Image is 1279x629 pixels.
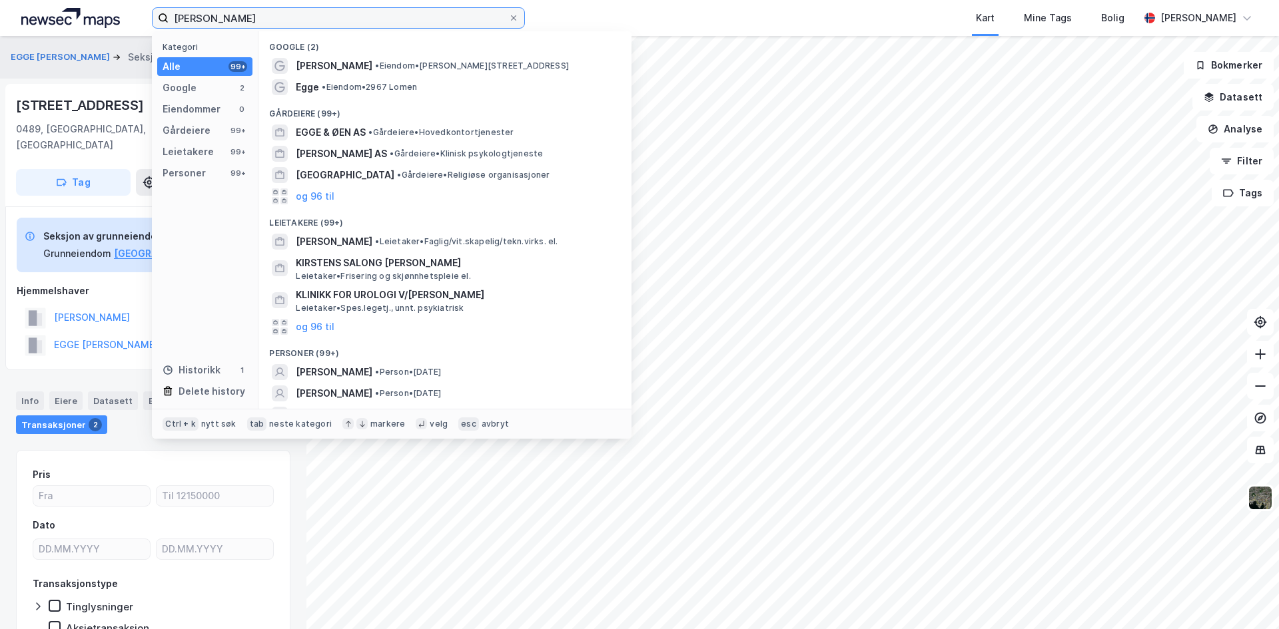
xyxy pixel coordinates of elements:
[375,61,379,71] span: •
[1192,84,1274,110] button: Datasett
[1160,10,1236,26] div: [PERSON_NAME]
[33,576,118,592] div: Transaksjonstype
[375,236,558,247] span: Leietaker • Faglig/vit.skapelig/tekn.virks. el.
[430,419,448,429] div: velg
[976,10,995,26] div: Kart
[33,486,150,506] input: Fra
[296,79,319,95] span: Egge
[296,364,372,380] span: [PERSON_NAME]
[128,49,165,65] div: Seksjon
[258,337,632,361] div: Personer (99+)
[269,419,332,429] div: neste kategori
[397,170,401,180] span: •
[296,234,372,250] span: [PERSON_NAME]
[228,61,247,72] div: 99+
[114,246,253,262] button: [GEOGRAPHIC_DATA], 73/489
[296,146,387,162] span: [PERSON_NAME] AS
[375,236,379,246] span: •
[236,365,247,375] div: 1
[169,8,508,28] input: Søk på adresse, matrikkel, gårdeiere, leietakere eller personer
[16,95,147,116] div: [STREET_ADDRESS]
[163,144,214,160] div: Leietakere
[16,121,179,153] div: 0489, [GEOGRAPHIC_DATA], [GEOGRAPHIC_DATA]
[1210,148,1274,174] button: Filter
[201,419,236,429] div: nytt søk
[1212,180,1274,206] button: Tags
[179,383,245,399] div: Delete history
[375,388,441,399] span: Person • [DATE]
[296,255,616,271] span: KIRSTENS SALONG [PERSON_NAME]
[236,83,247,93] div: 2
[157,539,273,559] input: DD.MM.YYYY
[296,58,372,74] span: [PERSON_NAME]
[397,170,550,180] span: Gårdeiere • Religiøse organisasjoner
[17,283,290,299] div: Hjemmelshaver
[43,246,111,262] div: Grunneiendom
[33,517,55,533] div: Dato
[43,228,253,244] div: Seksjon av grunneiendom
[482,419,509,429] div: avbryt
[228,125,247,136] div: 99+
[296,385,372,401] span: [PERSON_NAME]
[163,417,199,431] div: Ctrl + k
[157,486,273,506] input: Til 12150000
[375,367,441,377] span: Person • [DATE]
[258,98,632,122] div: Gårdeiere (99+)
[16,391,44,410] div: Info
[375,367,379,377] span: •
[228,168,247,178] div: 99+
[390,148,394,158] span: •
[163,59,181,75] div: Alle
[16,415,107,434] div: Transaksjoner
[296,319,334,335] button: og 96 til
[163,362,220,378] div: Historikk
[1101,10,1124,26] div: Bolig
[458,417,479,431] div: esc
[88,391,138,410] div: Datasett
[163,122,211,138] div: Gårdeiere
[375,61,569,71] span: Eiendom • [PERSON_NAME][STREET_ADDRESS]
[258,207,632,231] div: Leietakere (99+)
[1212,565,1279,629] iframe: Chat Widget
[163,42,252,52] div: Kategori
[49,391,83,410] div: Eiere
[296,188,334,204] button: og 96 til
[368,127,514,138] span: Gårdeiere • Hovedkontortjenester
[1024,10,1072,26] div: Mine Tags
[228,146,247,157] div: 99+
[258,31,632,55] div: Google (2)
[143,391,193,410] div: Bygg
[66,600,133,613] div: Tinglysninger
[322,82,417,93] span: Eiendom • 2967 Lomen
[163,101,220,117] div: Eiendommer
[296,167,394,183] span: [GEOGRAPHIC_DATA]
[163,80,197,96] div: Google
[296,303,464,314] span: Leietaker • Spes.legetj., unnt. psykiatrisk
[236,104,247,114] div: 0
[33,539,150,559] input: DD.MM.YYYY
[1184,52,1274,79] button: Bokmerker
[296,271,470,282] span: Leietaker • Frisering og skjønnhetspleie el.
[1248,485,1273,511] img: 9k=
[163,165,206,181] div: Personer
[296,407,372,423] span: [PERSON_NAME]
[1196,116,1274,142] button: Analyse
[16,169,131,196] button: Tag
[21,8,120,28] img: logo.a4113a55bc3d86da70a041830d287a7e.svg
[390,148,543,159] span: Gårdeiere • Klinisk psykologtjeneste
[368,127,372,137] span: •
[370,419,405,429] div: markere
[11,51,113,64] button: EGGE [PERSON_NAME]
[296,124,366,140] span: EGGE & ØEN AS
[322,82,326,92] span: •
[33,467,51,483] div: Pris
[375,388,379,398] span: •
[296,287,616,303] span: KLINIKK FOR UROLOGI V/[PERSON_NAME]
[89,418,102,431] div: 2
[247,417,267,431] div: tab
